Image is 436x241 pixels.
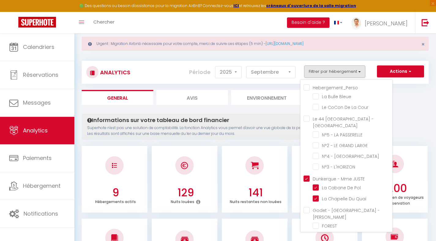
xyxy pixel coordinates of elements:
[310,116,392,129] label: Le 44 [GEOGRAPHIC_DATA] - [GEOGRAPHIC_DATA]
[310,207,392,221] label: Godet - [GEOGRAPHIC_DATA] - [PERSON_NAME]
[365,182,427,195] h3: 2.00
[23,71,58,79] span: Réservations
[377,65,424,78] button: Actions
[322,223,337,229] span: FOREST
[87,117,373,124] h4: Informations sur votre tableau de bord financier
[82,37,429,51] div: Urgent : Migration Airbnb nécessaire pour votre compte, merci de suivre ces étapes (5 min) -
[155,186,216,199] h3: 129
[82,90,153,105] li: General
[93,19,114,25] span: Chercher
[112,163,117,168] img: NO IMAGE
[266,41,304,46] a: [URL][DOMAIN_NAME]
[5,2,23,21] button: Ouvrir le widget de chat LiveChat
[18,17,56,28] img: Super Booking
[322,196,366,202] span: La Chapelle Du Quai
[322,132,363,138] span: N°5 - LA PASSERELLE
[347,12,415,33] a: ... [PERSON_NAME]
[89,12,119,33] a: Chercher
[23,99,51,106] span: Messages
[322,153,379,159] span: N°4 - [GEOGRAPHIC_DATA]
[391,233,398,240] img: NO IMAGE
[266,3,356,8] a: créneaux d'ouverture de la salle migration
[322,143,368,149] span: N°2 - LE GRAND LARGE
[189,65,211,79] label: Période
[99,65,130,79] h3: Analytics
[95,198,136,204] p: Hébergements actifs
[156,90,228,105] li: Avis
[287,17,330,28] button: Besoin d'aide ?
[23,43,54,51] span: Calendriers
[421,42,425,47] button: Close
[295,186,356,199] h3: 47.78 %
[233,3,239,8] a: ICI
[23,154,52,162] span: Paiements
[23,127,48,134] span: Analytics
[23,182,61,190] span: Hébergement
[171,198,194,204] p: Nuits louées
[87,125,373,137] p: Superhote n'est pas une solution de comptabilité. La fonction Analytics vous permet d'avoir une v...
[225,186,286,199] h3: 141
[230,198,281,204] p: Nuits restantes non louées
[422,19,429,26] img: logout
[24,210,58,217] span: Notifications
[368,194,424,206] p: Nombre moyen de voyageurs par réservation
[304,65,365,78] button: Filtrer par hébergement
[85,186,146,199] h3: 9
[421,40,425,48] span: ×
[365,20,408,27] span: [PERSON_NAME]
[231,90,303,105] li: Environnement
[352,17,361,30] img: ...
